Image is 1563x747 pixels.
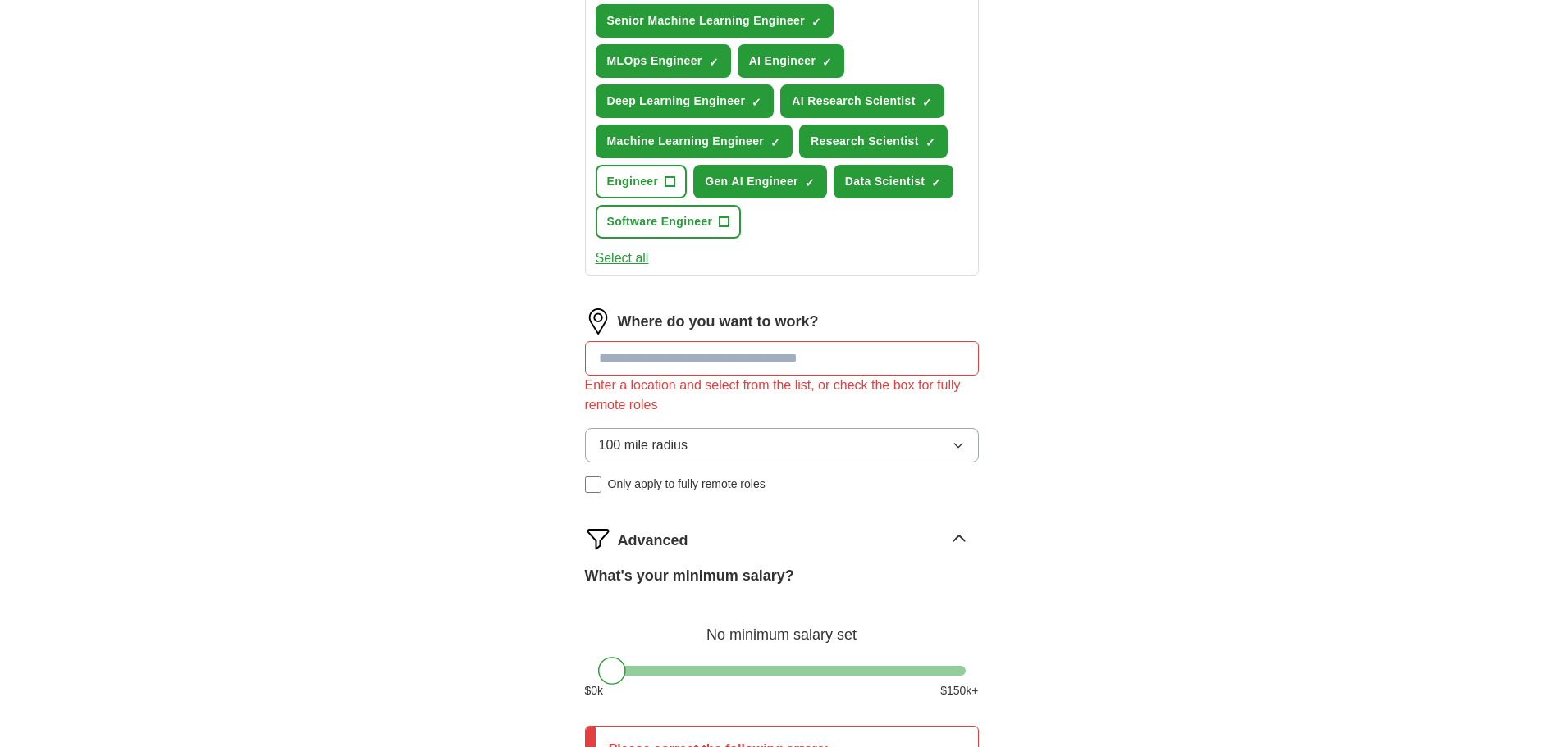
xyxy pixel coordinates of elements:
[811,133,919,150] span: Research Scientist
[607,12,805,30] span: Senior Machine Learning Engineer
[596,84,775,118] button: Deep Learning Engineer✓
[607,52,702,70] span: MLOps Engineer
[596,4,834,38] button: Senior Machine Learning Engineer✓
[792,93,916,110] span: AI Research Scientist
[585,476,601,493] input: Only apply to fully remote roles
[607,93,746,110] span: Deep Learning Engineer
[709,56,719,69] span: ✓
[585,376,979,415] div: Enter a location and select from the list, or check the box for fully remote roles
[585,428,979,462] button: 100 mile radius
[596,248,649,268] button: Select all
[608,476,766,493] span: Only apply to fully remote roles
[752,96,761,109] span: ✓
[599,435,688,455] span: 100 mile radius
[607,173,659,190] span: Engineer
[585,565,794,587] label: What's your minimum salary?
[585,308,611,335] img: location.png
[822,56,832,69] span: ✓
[845,173,925,190] span: Data Scientist
[749,52,816,70] span: AI Engineer
[585,526,611,552] img: filter
[596,44,731,78] button: MLOps Engineer✓
[738,44,845,78] button: AI Engineer✓
[607,213,713,230] span: Software Engineer
[705,173,798,190] span: Gen AI Engineer
[940,682,978,699] span: $ 150 k+
[925,136,935,149] span: ✓
[596,125,793,158] button: Machine Learning Engineer✓
[618,311,819,333] label: Where do you want to work?
[693,165,827,198] button: Gen AI Engineer✓
[834,165,954,198] button: Data Scientist✓
[931,176,941,189] span: ✓
[585,682,604,699] span: $ 0 k
[770,136,780,149] span: ✓
[805,176,815,189] span: ✓
[596,165,688,198] button: Engineer
[585,607,979,646] div: No minimum salary set
[607,133,765,150] span: Machine Learning Engineer
[596,205,742,239] button: Software Engineer
[811,16,821,29] span: ✓
[922,96,932,109] span: ✓
[780,84,944,118] button: AI Research Scientist✓
[799,125,948,158] button: Research Scientist✓
[618,530,688,552] span: Advanced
